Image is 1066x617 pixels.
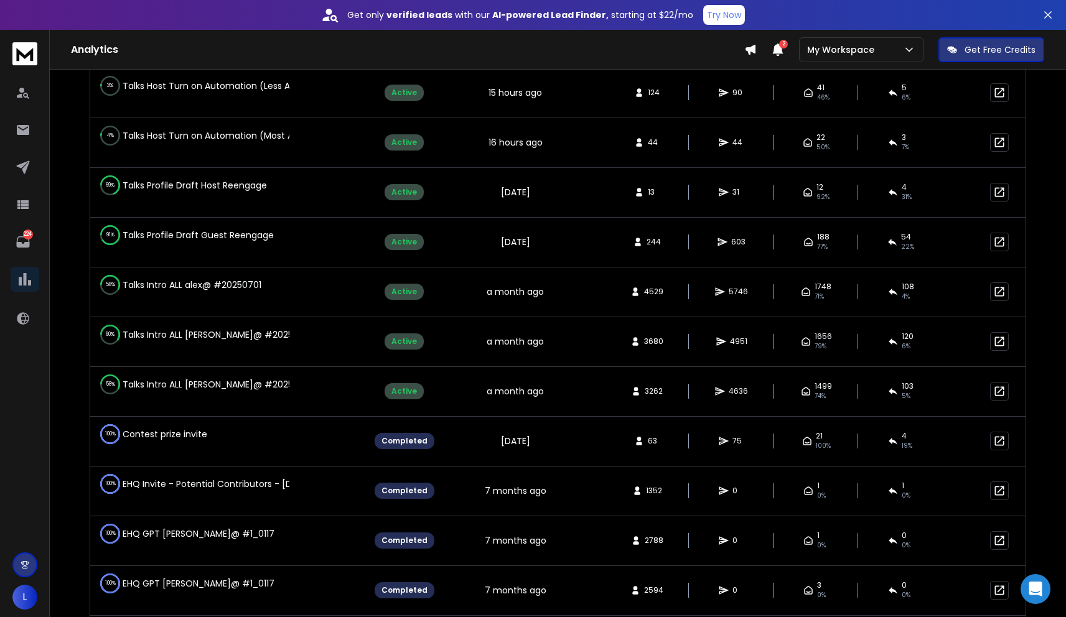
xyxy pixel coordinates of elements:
[816,142,830,152] span: 50 %
[902,83,907,93] span: 5
[902,491,910,501] span: 0%
[817,93,830,103] span: 46 %
[902,431,907,441] span: 4
[347,9,693,21] p: Get only with our starting at $22/mo
[90,68,289,103] td: Talks Host Turn on Automation (Less Active)
[902,441,912,451] span: 19 %
[817,232,830,242] span: 188
[644,336,663,346] span: 3680
[12,42,37,65] img: logo
[106,179,115,192] p: 69 %
[648,187,660,197] span: 13
[106,229,115,241] p: 91 %
[105,428,116,440] p: 100 %
[816,132,825,142] span: 22
[902,341,910,351] span: 6 %
[464,516,564,565] td: 7 months ago
[816,431,823,441] span: 21
[12,585,37,610] button: L
[375,532,434,549] div: Completed
[902,381,914,391] span: 103
[464,416,564,466] td: [DATE]
[817,83,825,93] span: 41
[732,436,745,446] span: 75
[816,441,831,451] span: 100 %
[90,566,289,601] td: EHQ GPT [PERSON_NAME]@ #1_0117
[648,88,660,98] span: 124
[464,466,564,516] td: 7 months ago
[902,142,909,152] span: 7 %
[464,167,564,217] td: [DATE]
[644,585,663,595] span: 2594
[732,187,745,197] span: 31
[23,230,33,239] p: 224
[385,85,424,101] div: Active
[105,478,116,490] p: 100 %
[731,237,746,247] span: 603
[645,536,663,545] span: 2788
[1021,574,1050,604] div: Open Intercom Messenger
[385,333,424,350] div: Active
[11,230,35,254] a: 224
[815,292,824,302] span: 71 %
[644,287,663,297] span: 4529
[815,381,832,391] span: 1499
[464,317,564,366] td: a month ago
[817,590,826,600] span: 0%
[464,217,564,267] td: [DATE]
[492,9,609,21] strong: AI-powered Lead Finder,
[106,279,115,291] p: 58 %
[90,516,289,551] td: EHQ GPT [PERSON_NAME]@ #1_0117
[375,433,434,449] div: Completed
[902,132,906,142] span: 3
[815,391,826,401] span: 74 %
[732,88,745,98] span: 90
[815,341,826,351] span: 79 %
[90,367,289,402] td: Talks Intro ALL [PERSON_NAME]@ #20250701
[817,491,826,501] span: 0%
[902,93,910,103] span: 6 %
[90,417,289,452] td: Contest prize invite
[815,282,831,292] span: 1748
[816,192,830,202] span: 92 %
[464,267,564,317] td: a month ago
[464,68,564,118] td: 15 hours ago
[902,182,907,192] span: 4
[385,234,424,250] div: Active
[107,129,114,142] p: 4 %
[385,284,424,300] div: Active
[732,536,745,545] span: 0
[386,9,452,21] strong: verified leads
[464,118,564,167] td: 16 hours ago
[703,5,745,25] button: Try Now
[902,481,904,491] span: 1
[732,137,745,147] span: 44
[817,531,820,540] span: 1
[729,287,748,297] span: 5746
[648,137,660,147] span: 44
[90,267,289,302] td: Talks Intro ALL alex@ #20250701
[385,184,424,200] div: Active
[902,292,910,302] span: 4 %
[90,466,289,501] td: EHQ Invite - Potential Contributors - [DATE]
[902,531,907,540] span: 0
[707,9,741,21] p: Try Now
[730,336,747,346] span: 4951
[375,582,434,598] div: Completed
[902,332,914,341] span: 120
[817,242,828,252] span: 77 %
[816,182,823,192] span: 12
[902,580,907,590] span: 0
[464,366,564,416] td: a month ago
[90,168,289,203] td: Talks Profile Draft Host Reengage
[106,328,115,341] p: 60 %
[732,486,745,496] span: 0
[90,218,289,253] td: Talks Profile Draft Guest Reengage
[779,40,788,49] span: 2
[106,378,115,391] p: 58 %
[107,80,113,92] p: 3 %
[902,391,910,401] span: 5 %
[938,37,1044,62] button: Get Free Credits
[817,580,821,590] span: 3
[807,44,879,56] p: My Workspace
